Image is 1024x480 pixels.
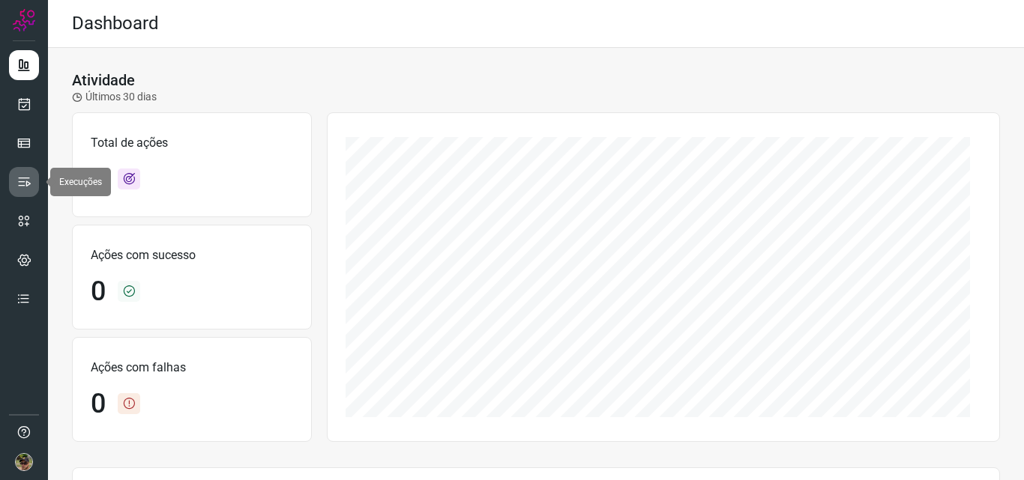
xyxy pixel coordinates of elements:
h1: 0 [91,276,106,308]
p: Ações com falhas [91,359,293,377]
h1: 0 [91,388,106,420]
img: Logo [13,9,35,31]
h3: Atividade [72,71,135,89]
img: 6adef898635591440a8308d58ed64fba.jpg [15,453,33,471]
span: Execuções [59,177,102,187]
p: Total de ações [91,134,293,152]
h2: Dashboard [72,13,159,34]
p: Ações com sucesso [91,246,293,264]
p: Últimos 30 dias [72,89,157,105]
h1: 0 [91,163,106,195]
